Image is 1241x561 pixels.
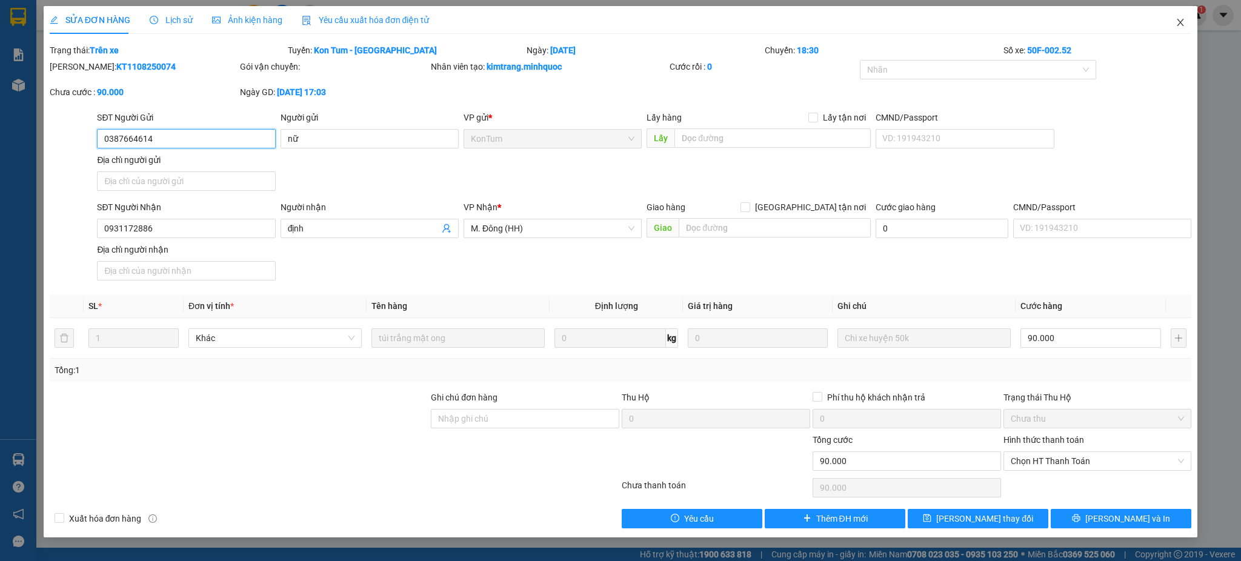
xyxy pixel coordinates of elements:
input: Ghi Chú [837,328,1011,348]
div: VP gửi [464,111,642,124]
span: edit [50,16,58,24]
b: [DATE] 17:03 [277,87,326,97]
span: [GEOGRAPHIC_DATA] tận nơi [750,201,871,214]
div: Tổng: 1 [55,363,479,377]
span: Tên hàng [371,301,407,311]
input: Cước giao hàng [876,219,1008,238]
button: plusThêm ĐH mới [765,509,905,528]
span: close-circle [1177,457,1185,465]
span: close [1176,18,1185,27]
span: VP Nhận [464,202,497,212]
span: Thêm ĐH mới [816,512,868,525]
span: SL [88,301,98,311]
input: VD: Bàn, Ghế [371,328,545,348]
div: Trạng thái: [48,44,287,57]
span: Yêu cầu xuất hóa đơn điện tử [302,15,430,25]
span: Ảnh kiện hàng [212,15,282,25]
div: Số xe: [1002,44,1193,57]
label: Hình thức thanh toán [1003,435,1084,445]
b: kimtrang.minhquoc [487,62,562,71]
b: [DATE] [550,45,576,55]
span: Giao hàng [647,202,685,212]
div: Gói vận chuyển: [240,60,428,73]
b: KT1108250074 [116,62,176,71]
b: 50F-002.52 [1027,45,1071,55]
span: plus [803,514,811,523]
b: 18:30 [797,45,819,55]
b: 0 [707,62,712,71]
div: CMND/Passport [1013,201,1191,214]
input: 0 [688,328,828,348]
span: Giá trị hàng [688,301,733,311]
button: save[PERSON_NAME] thay đổi [908,509,1048,528]
span: Phí thu hộ khách nhận trả [822,391,930,404]
button: plus [1171,328,1187,348]
span: [PERSON_NAME] thay đổi [936,512,1033,525]
span: Định lượng [595,301,638,311]
button: printer[PERSON_NAME] và In [1051,509,1191,528]
span: Đơn vị tính [188,301,234,311]
div: Trạng thái Thu Hộ [1003,391,1192,404]
span: Chọn HT Thanh Toán [1011,452,1185,470]
span: Chưa thu [1011,410,1185,428]
div: SĐT Người Gửi [97,111,275,124]
input: Địa chỉ của người nhận [97,261,275,280]
label: Cước giao hàng [876,202,936,212]
div: [PERSON_NAME]: [50,60,238,73]
span: clock-circle [150,16,158,24]
div: Chưa thanh toán [620,479,811,500]
input: Dọc đường [674,128,871,148]
span: user-add [442,224,451,233]
span: Lấy [647,128,674,148]
span: printer [1072,514,1080,523]
input: Dọc đường [679,218,871,237]
input: Địa chỉ của người gửi [97,171,275,191]
button: exclamation-circleYêu cầu [622,509,762,528]
th: Ghi chú [833,294,1016,318]
span: info-circle [148,514,157,523]
span: save [923,514,931,523]
span: Lấy hàng [647,113,682,122]
div: Chưa cước : [50,85,238,99]
span: Yêu cầu [684,512,714,525]
input: Ghi chú đơn hàng [431,409,619,428]
b: Kon Tum - [GEOGRAPHIC_DATA] [314,45,437,55]
button: Close [1163,6,1197,40]
span: Giao [647,218,679,237]
button: delete [55,328,74,348]
div: Ngày: [525,44,764,57]
span: Tổng cước [813,435,853,445]
span: Thu Hộ [622,393,650,402]
div: Địa chỉ người gửi [97,153,275,167]
span: SỬA ĐƠN HÀNG [50,15,130,25]
div: Địa chỉ người nhận [97,243,275,256]
span: KonTum [471,130,634,148]
b: 90.000 [97,87,124,97]
div: Người gửi [281,111,459,124]
div: Nhân viên tạo: [431,60,667,73]
span: Lịch sử [150,15,193,25]
img: icon [302,16,311,25]
span: Lấy tận nơi [818,111,871,124]
div: Tuyến: [287,44,525,57]
span: Xuất hóa đơn hàng [64,512,147,525]
div: SĐT Người Nhận [97,201,275,214]
div: Cước rồi : [670,60,858,73]
span: picture [212,16,221,24]
span: exclamation-circle [671,514,679,523]
span: [PERSON_NAME] và In [1085,512,1170,525]
div: Chuyến: [764,44,1002,57]
div: Người nhận [281,201,459,214]
span: kg [666,328,678,348]
label: Ghi chú đơn hàng [431,393,497,402]
div: Ngày GD: [240,85,428,99]
b: Trên xe [90,45,119,55]
span: Khác [196,329,354,347]
div: CMND/Passport [876,111,1054,124]
span: M. Đông (HH) [471,219,634,237]
span: Cước hàng [1020,301,1062,311]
